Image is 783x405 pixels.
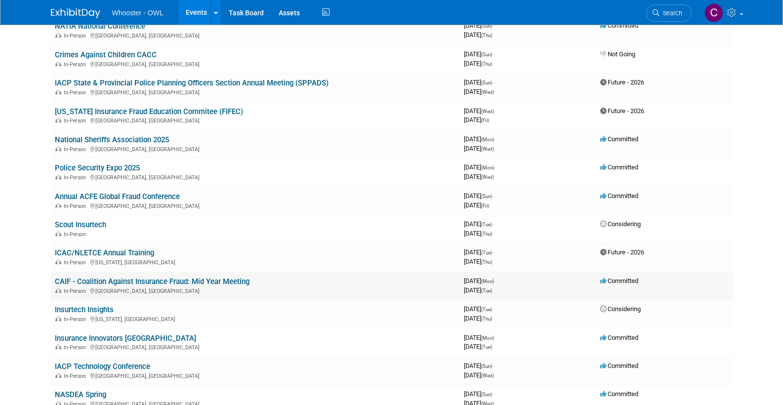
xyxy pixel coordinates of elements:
[481,146,494,152] span: (Wed)
[55,315,456,323] div: [US_STATE], [GEOGRAPHIC_DATA]
[55,288,61,293] img: In-Person Event
[55,163,140,172] a: Police Security Expo 2025
[464,163,497,171] span: [DATE]
[600,163,638,171] span: Committed
[464,390,495,398] span: [DATE]
[64,146,89,153] span: In-Person
[64,344,89,351] span: In-Person
[481,165,494,170] span: (Mon)
[55,79,329,87] a: IACP State & Provincial Police Planning Officers Section Annual Meeting (SPPADS)
[600,277,638,284] span: Committed
[64,118,89,124] span: In-Person
[481,364,492,369] span: (Sun)
[55,146,61,151] img: In-Person Event
[481,61,492,67] span: (Thu)
[495,334,497,341] span: -
[494,50,495,58] span: -
[464,202,489,209] span: [DATE]
[464,286,492,294] span: [DATE]
[55,305,114,314] a: Insurtech Insights
[55,145,456,153] div: [GEOGRAPHIC_DATA], [GEOGRAPHIC_DATA]
[481,335,494,341] span: (Mon)
[64,288,89,294] span: In-Person
[464,116,489,123] span: [DATE]
[481,231,492,237] span: (Thu)
[55,343,456,351] div: [GEOGRAPHIC_DATA], [GEOGRAPHIC_DATA]
[481,259,492,265] span: (Thu)
[55,33,61,38] img: In-Person Event
[55,286,456,294] div: [GEOGRAPHIC_DATA], [GEOGRAPHIC_DATA]
[481,174,494,180] span: (Wed)
[55,107,243,116] a: [US_STATE] Insurance Fraud Education Commitee (FIFEC)
[494,390,495,398] span: -
[55,231,61,236] img: In-Person Event
[464,173,494,180] span: [DATE]
[464,343,492,350] span: [DATE]
[659,9,682,17] span: Search
[464,315,492,322] span: [DATE]
[600,220,641,228] span: Considering
[464,220,495,228] span: [DATE]
[464,248,495,256] span: [DATE]
[481,118,489,123] span: (Fri)
[464,145,494,152] span: [DATE]
[464,258,492,265] span: [DATE]
[481,33,492,38] span: (Thu)
[481,23,492,29] span: (Sun)
[64,231,89,238] span: In-Person
[55,220,106,229] a: Scout Insurtech
[481,80,492,85] span: (Sun)
[494,22,495,29] span: -
[600,107,644,115] span: Future - 2026
[464,277,497,284] span: [DATE]
[55,371,456,379] div: [GEOGRAPHIC_DATA], [GEOGRAPHIC_DATA]
[481,109,494,114] span: (Wed)
[55,135,169,144] a: National Sheriffs Association 2025
[494,79,495,86] span: -
[481,137,494,142] span: (Mon)
[494,192,495,200] span: -
[464,50,495,58] span: [DATE]
[55,174,61,179] img: In-Person Event
[55,390,106,399] a: NASDEA Spring
[481,250,492,255] span: (Tue)
[55,248,154,257] a: ICAC/NLETCE Annual Training
[481,52,492,57] span: (Sun)
[55,277,249,286] a: CAIF - Coalition Against Insurance Fraud: Mid Year Meeting
[55,192,180,201] a: Annual ACFE Global Fraud Conference
[481,307,492,312] span: (Tue)
[600,305,641,313] span: Considering
[55,31,456,39] div: [GEOGRAPHIC_DATA], [GEOGRAPHIC_DATA]
[51,8,100,18] img: ExhibitDay
[55,362,150,371] a: IACP Technology Conference
[64,174,89,181] span: In-Person
[464,22,495,29] span: [DATE]
[495,277,497,284] span: -
[646,4,692,22] a: Search
[481,222,492,227] span: (Tue)
[600,22,638,29] span: Committed
[495,135,497,143] span: -
[464,60,492,67] span: [DATE]
[464,334,497,341] span: [DATE]
[494,248,495,256] span: -
[481,288,492,293] span: (Tue)
[112,9,164,17] span: Whooster - OWL
[600,192,638,200] span: Committed
[464,88,494,95] span: [DATE]
[64,61,89,68] span: In-Person
[600,135,638,143] span: Committed
[55,258,456,266] div: [US_STATE], [GEOGRAPHIC_DATA]
[55,22,145,31] a: NATIA National Conference
[55,50,157,59] a: Crimes Against Children CACC
[481,373,494,378] span: (Wed)
[64,373,89,379] span: In-Person
[64,316,89,323] span: In-Person
[481,392,492,397] span: (Sun)
[55,259,61,264] img: In-Person Event
[481,316,492,322] span: (Thu)
[481,344,492,350] span: (Tue)
[481,89,494,95] span: (Wed)
[600,390,638,398] span: Committed
[55,203,61,208] img: In-Person Event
